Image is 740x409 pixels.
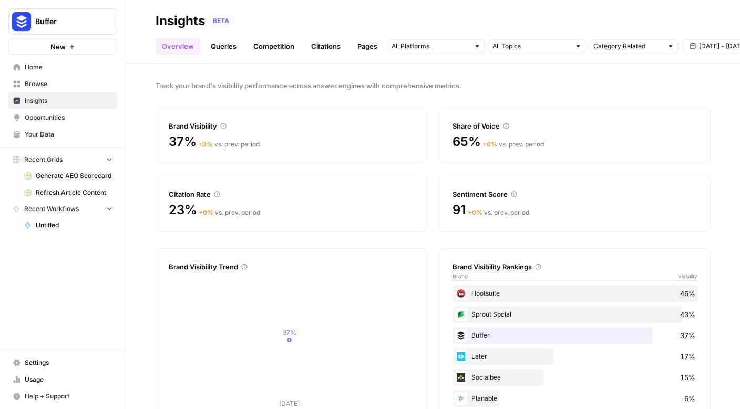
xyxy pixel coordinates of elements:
[169,189,414,200] div: Citation Rate
[8,126,117,143] a: Your Data
[19,184,117,201] a: Refresh Article Content
[455,329,467,342] img: cshlsokdl6dyfr8bsio1eab8vmxt
[351,38,384,55] a: Pages
[453,369,697,386] div: Socialbee
[198,140,260,149] div: vs. prev. period
[204,38,243,55] a: Queries
[8,92,117,109] a: Insights
[169,261,414,272] div: Brand Visibility Trend
[169,121,414,131] div: Brand Visibility
[156,38,200,55] a: Overview
[8,371,117,388] a: Usage
[468,208,529,217] div: vs. prev. period
[453,306,697,323] div: Sprout Social
[455,350,467,363] img: y7aogpycgqgftgr3z9exmtd1oo6j
[684,393,695,404] span: 6%
[455,308,467,321] img: 4onplfa4c41vb42kg4mbazxxmfki
[19,167,117,184] a: Generate AEO Scorecard
[482,140,544,149] div: vs. prev. period
[492,41,570,51] input: All Topics
[453,272,468,280] span: Brand
[453,390,697,407] div: Planable
[25,130,112,139] span: Your Data
[24,155,63,164] span: Recent Grids
[169,133,196,150] span: 37%
[8,152,117,167] button: Recent Grids
[156,80,711,91] span: Track your brand's visibility performance across answer engines with comprehensive metrics.
[19,217,117,234] a: Untitled
[279,400,300,407] tspan: [DATE]
[8,39,117,55] button: New
[455,371,467,384] img: mb1t2d9u38kiznr3u7caq1lqfsvd
[453,261,697,272] div: Brand Visibility Rankings
[453,189,697,200] div: Sentiment Score
[680,309,695,320] span: 43%
[25,113,112,122] span: Opportunities
[453,348,697,365] div: Later
[593,41,663,51] input: Category Related
[169,202,197,218] span: 23%
[453,285,697,302] div: Hootsuite
[36,221,112,230] span: Untitled
[482,140,497,148] span: + 0 %
[209,16,233,26] div: BETA
[25,96,112,106] span: Insights
[199,208,260,217] div: vs. prev. period
[25,358,112,368] span: Settings
[455,392,467,405] img: wgfroqg7n8lt08le2y7udvb4ka88
[455,287,467,300] img: d3o86dh9e5t52ugdlebkfaguyzqk
[12,12,31,31] img: Buffer Logo
[36,188,112,197] span: Refresh Article Content
[453,202,466,218] span: 91
[247,38,301,55] a: Competition
[25,62,112,72] span: Home
[453,327,697,344] div: Buffer
[8,354,117,371] a: Settings
[24,204,79,214] span: Recent Workflows
[468,208,482,216] span: + 0 %
[8,76,117,92] a: Browse
[25,392,112,401] span: Help + Support
[8,109,117,126] a: Opportunities
[8,59,117,76] a: Home
[680,372,695,383] span: 15%
[283,329,296,337] tspan: 37%
[25,79,112,89] span: Browse
[305,38,347,55] a: Citations
[680,330,695,341] span: 37%
[453,133,480,150] span: 65%
[680,288,695,299] span: 46%
[453,121,697,131] div: Share of Voice
[50,41,66,52] span: New
[8,388,117,405] button: Help + Support
[8,201,117,217] button: Recent Workflows
[678,272,697,280] span: Visibility
[25,375,112,384] span: Usage
[199,208,213,216] span: + 0 %
[198,140,213,148] span: + 0 %
[35,16,99,27] span: Buffer
[156,13,205,29] div: Insights
[36,171,112,181] span: Generate AEO Scorecard
[8,8,117,35] button: Workspace: Buffer
[680,351,695,362] span: 17%
[392,41,469,51] input: All Platforms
